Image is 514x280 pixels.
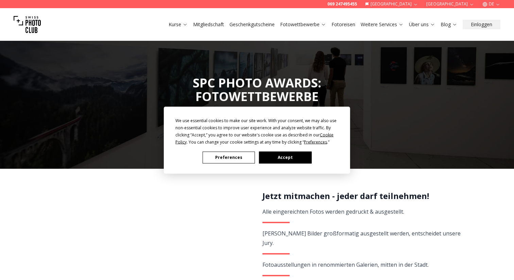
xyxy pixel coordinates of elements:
div: We use essential cookies to make our site work. With your consent, we may also use non-essential ... [175,117,339,145]
button: Accept [259,151,311,163]
div: Cookie Consent Prompt [164,106,350,174]
button: Preferences [203,151,255,163]
span: Cookie Policy [175,132,333,145]
span: Preferences [304,139,327,145]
